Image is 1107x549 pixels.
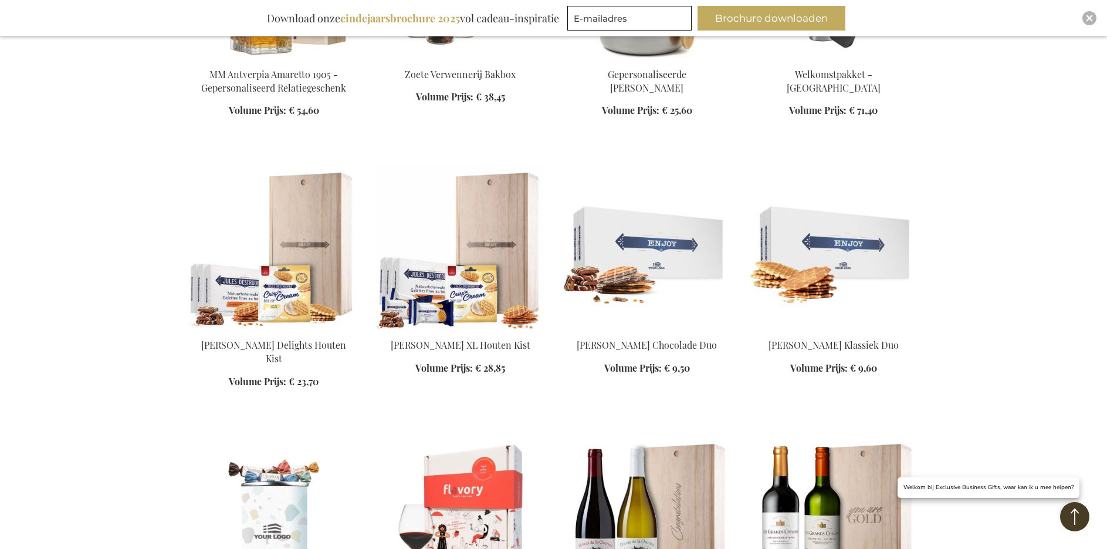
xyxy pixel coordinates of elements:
[201,68,346,94] a: MM Antverpia Amaretto 1905 - Gepersonaliseerd Relatiegeschenk
[391,339,530,351] a: [PERSON_NAME] XL Houten Kist
[789,104,847,116] span: Volume Prijs:
[416,90,505,104] a: Volume Prijs: € 38,45
[664,362,690,374] span: € 9,50
[229,104,319,117] a: Volume Prijs: € 54,60
[416,90,473,103] span: Volume Prijs:
[563,324,731,335] a: Jules Destrooper Chocolate Duo
[577,339,717,351] a: [PERSON_NAME] Chocolade Duo
[377,53,544,64] a: Sweet Treats Baking Box
[377,324,544,335] a: Jules Destrooper XL Wooden Box Personalised 1
[750,164,918,329] img: Jules Destrooper Classic Duo
[563,164,731,329] img: Jules Destrooper Chocolate Duo
[1086,15,1093,22] img: Close
[377,164,544,329] img: Jules Destrooper XL Wooden Box Personalised 1
[476,90,505,103] span: € 38,45
[602,104,659,116] span: Volume Prijs:
[567,6,692,31] input: E-mailadres
[229,375,319,389] a: Volume Prijs: € 23,70
[190,324,358,335] a: Jules Destrooper Delights Wooden Box Personalised
[229,104,286,116] span: Volume Prijs:
[750,53,918,64] a: Welcome Aboard Gift Box - Black
[190,53,358,64] a: MM Antverpia Amaretto 1905 - Personalised Business Gift
[750,324,918,335] a: Jules Destrooper Classic Duo
[567,6,695,34] form: marketing offers and promotions
[340,11,460,25] b: eindejaarsbrochure 2025
[201,339,346,365] a: [PERSON_NAME] Delights Houten Kist
[698,6,845,31] button: Brochure downloaden
[602,104,692,117] a: Volume Prijs: € 25,60
[415,362,505,375] a: Volume Prijs: € 28,85
[289,104,319,116] span: € 54,60
[229,375,286,388] span: Volume Prijs:
[262,6,564,31] div: Download onze vol cadeau-inspiratie
[563,53,731,64] a: Personalised Miles Food Thermos
[604,362,690,375] a: Volume Prijs: € 9,50
[415,362,473,374] span: Volume Prijs:
[604,362,662,374] span: Volume Prijs:
[475,362,505,374] span: € 28,85
[849,104,878,116] span: € 71,40
[850,362,877,374] span: € 9,60
[608,68,686,94] a: Gepersonaliseerde [PERSON_NAME]
[790,362,848,374] span: Volume Prijs:
[789,104,878,117] a: Volume Prijs: € 71,40
[662,104,692,116] span: € 25,60
[769,339,899,351] a: [PERSON_NAME] Klassiek Duo
[289,375,319,388] span: € 23,70
[1082,11,1096,25] div: Close
[190,164,358,329] img: Jules Destrooper Delights Wooden Box Personalised
[787,68,881,94] a: Welkomstpakket - [GEOGRAPHIC_DATA]
[405,68,516,80] a: Zoete Verwennerij Bakbox
[790,362,877,375] a: Volume Prijs: € 9,60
